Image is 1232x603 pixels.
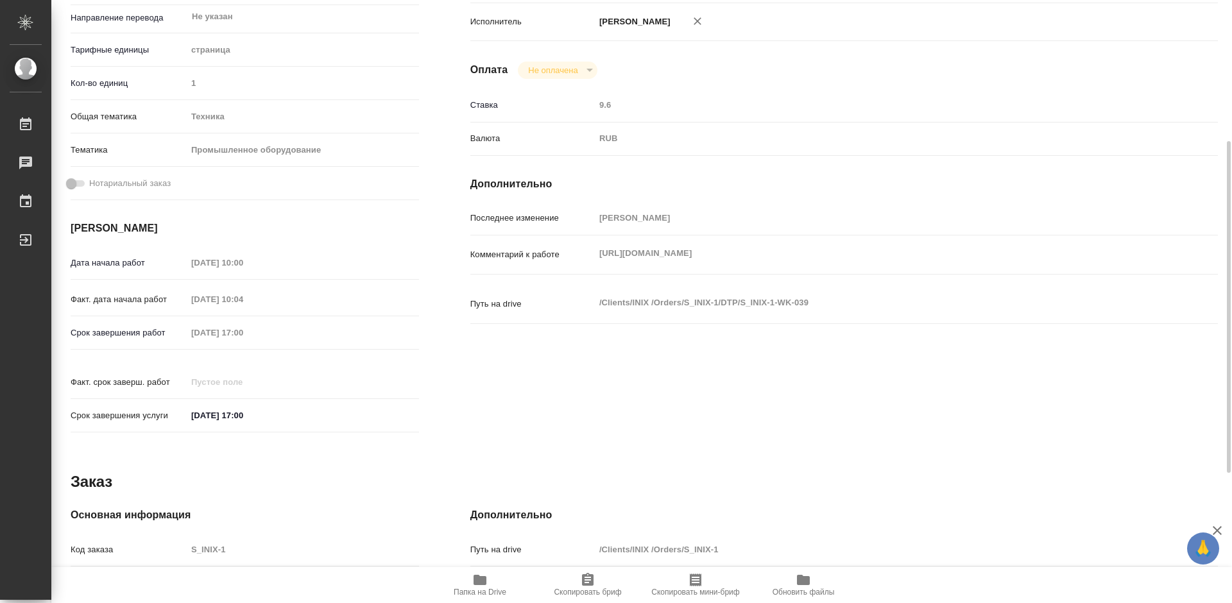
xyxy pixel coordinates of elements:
button: Удалить исполнителя [683,7,712,35]
div: RUB [595,128,1156,149]
span: Скопировать бриф [554,588,621,597]
input: Пустое поле [595,208,1156,227]
span: 🙏 [1192,535,1214,562]
p: Срок завершения услуги [71,409,187,422]
p: Ставка [470,99,595,112]
input: Пустое поле [187,323,299,342]
input: Пустое поле [187,253,299,272]
p: Кол-во единиц [71,77,187,90]
p: [PERSON_NAME] [595,15,671,28]
p: Дата начала работ [71,257,187,269]
h2: Заказ [71,471,112,492]
p: Комментарий к работе [470,248,595,261]
input: Пустое поле [187,290,299,309]
div: Не оплачена [518,62,597,79]
button: Папка на Drive [426,567,534,603]
p: Направление перевода [71,12,187,24]
button: Скопировать бриф [534,567,642,603]
textarea: /Clients/INIX /Orders/S_INIX-1/DTP/S_INIX-1-WK-039 [595,292,1156,314]
span: Скопировать мини-бриф [651,588,739,597]
p: Валюта [470,132,595,145]
input: Пустое поле [595,540,1156,559]
h4: Дополнительно [470,176,1218,192]
p: Путь на drive [470,298,595,310]
input: Пустое поле [595,96,1156,114]
input: Пустое поле [187,373,299,391]
div: Техника [187,106,419,128]
p: Тарифные единицы [71,44,187,56]
input: Пустое поле [187,540,419,559]
h4: Оплата [470,62,508,78]
input: Пустое поле [187,74,419,92]
span: Обновить файлы [773,588,835,597]
button: Не оплачена [524,65,581,76]
div: Промышленное оборудование [187,139,419,161]
div: страница [187,39,419,61]
span: Нотариальный заказ [89,177,171,190]
h4: Основная информация [71,507,419,523]
p: Срок завершения работ [71,327,187,339]
h4: Дополнительно [470,507,1218,523]
p: Общая тематика [71,110,187,123]
textarea: [URL][DOMAIN_NAME] [595,242,1156,264]
button: Обновить файлы [749,567,857,603]
p: Факт. дата начала работ [71,293,187,306]
p: Путь на drive [470,543,595,556]
span: Папка на Drive [454,588,506,597]
p: Последнее изменение [470,212,595,225]
button: 🙏 [1187,532,1219,565]
p: Код заказа [71,543,187,556]
button: Скопировать мини-бриф [642,567,749,603]
input: ✎ Введи что-нибудь [187,406,299,425]
p: Исполнитель [470,15,595,28]
p: Тематика [71,144,187,157]
p: Факт. срок заверш. работ [71,376,187,389]
h4: [PERSON_NAME] [71,221,419,236]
